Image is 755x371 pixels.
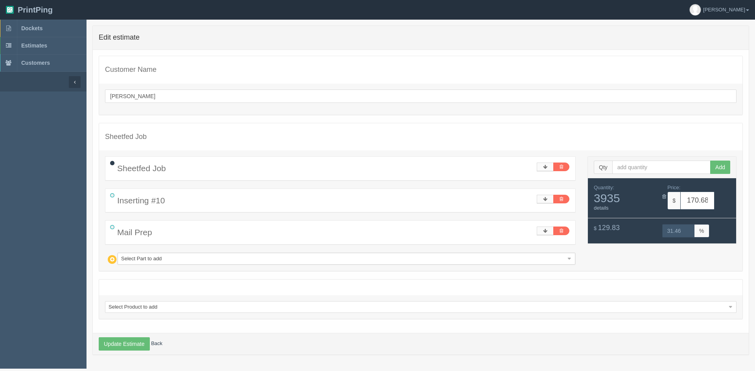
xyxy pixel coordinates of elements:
span: Sheetfed Job [117,164,166,173]
img: logo-3e63b451c926e2ac314895c53de4908e5d424f24456219fb08d385ab2e579770.png [6,6,14,14]
span: Customers [21,60,50,66]
span: Qty [594,161,612,174]
span: Dockets [21,25,42,31]
a: Select Product to add [105,301,737,313]
h4: Sheetfed Job [105,133,737,141]
h4: Customer Name [105,66,737,74]
span: % [694,224,709,238]
input: add quantity [612,161,711,174]
a: Back [151,340,162,346]
span: Inserting #10 [117,196,165,205]
span: Estimates [21,42,47,49]
button: Add [710,161,730,174]
span: Quantity: [594,185,614,190]
span: 129.83 [598,224,620,232]
span: Mail Prep [117,228,152,237]
a: details [594,205,609,211]
span: $ [667,192,680,210]
h4: Edit estimate [99,34,743,42]
span: Select Part to add [121,253,565,264]
button: Update Estimate [99,337,150,351]
span: $ [594,225,597,231]
span: Price: [667,185,680,190]
img: avatar_default-7531ab5dedf162e01f1e0bb0964e6a185e93c5c22dfe317fb01d7f8cd2b1632c.jpg [690,4,701,15]
a: Select Part to add [118,253,575,265]
span: Select Product to add [109,302,726,313]
span: 3935 [594,192,656,205]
